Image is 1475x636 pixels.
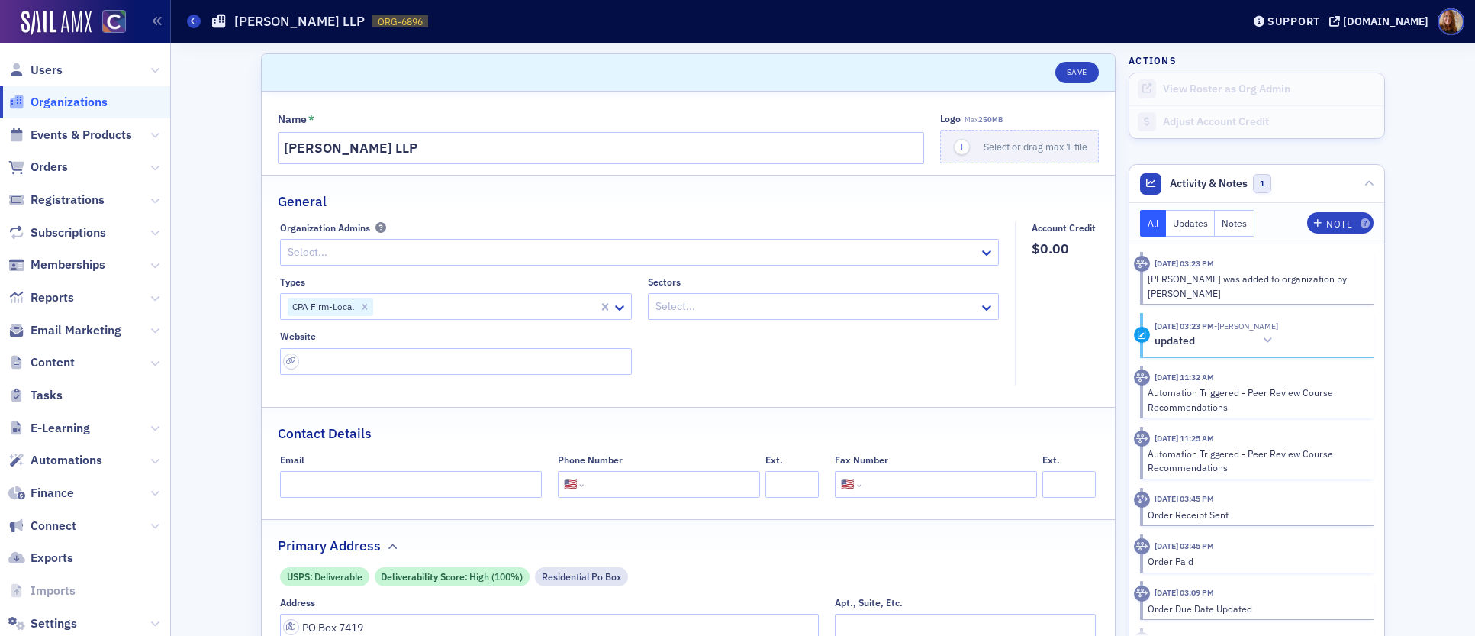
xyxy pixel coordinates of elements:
div: Apt., Suite, Etc. [835,597,903,609]
div: Address [280,597,315,609]
div: Activity [1134,538,1150,554]
div: Update [1134,327,1150,343]
span: Subscriptions [31,224,106,241]
span: Events & Products [31,127,132,144]
div: Automation Triggered - Peer Review Course Recommendations [1148,447,1364,475]
div: Activity [1134,256,1150,272]
div: Ext. [765,454,783,466]
span: Memberships [31,257,105,273]
div: Automation Triggered - Peer Review Course Recommendations [1148,386,1364,414]
time: 2/11/2025 03:45 PM [1155,541,1214,551]
span: Activity & Notes [1170,176,1248,192]
div: CPA Firm-Local [288,298,356,316]
div: [DOMAIN_NAME] [1343,15,1428,28]
a: Reports [8,289,74,306]
button: Notes [1215,210,1254,237]
div: Adjust Account Credit [1163,115,1377,129]
a: Finance [8,485,74,502]
div: Support [1267,15,1320,28]
h2: Primary Address [278,536,381,556]
div: Deliverability Score: High (100%) [375,567,530,586]
a: Memberships [8,257,105,273]
span: Imports [31,583,76,599]
h2: General [278,192,327,211]
div: Name [278,113,307,127]
div: Activity [1134,492,1150,508]
a: Exports [8,550,73,567]
span: Victoria Mordan [1214,321,1278,331]
a: Imports [8,583,76,599]
time: 9/26/2025 03:23 PM [1155,321,1214,331]
div: Account Credit [1032,222,1096,234]
time: 7/25/2025 11:32 AM [1155,372,1214,383]
div: Logo [940,113,961,124]
div: Ext. [1042,454,1060,466]
a: Settings [8,615,77,632]
button: Updates [1166,210,1216,237]
a: Connect [8,518,76,534]
span: E-Learning [31,420,90,437]
div: Fax Number [835,454,888,466]
div: 🇺🇸 [841,476,854,492]
span: Connect [31,518,76,534]
a: Adjust Account Credit [1129,105,1384,138]
div: Order Due Date Updated [1148,602,1364,615]
h1: [PERSON_NAME] LLP [234,12,365,31]
img: SailAMX [21,11,92,35]
div: Order Paid [1148,554,1364,568]
a: Content [8,354,75,371]
span: Finance [31,485,74,502]
div: [PERSON_NAME] was added to organization by [PERSON_NAME] [1148,272,1364,300]
span: $0.00 [1032,239,1096,259]
span: Reports [31,289,74,306]
span: Max [965,115,1003,124]
div: Residential Po Box [535,567,629,586]
div: Types [280,276,305,288]
div: Sectors [648,276,681,288]
button: Select or drag max 1 file [940,130,1099,163]
span: Tasks [31,387,63,404]
span: Select or drag max 1 file [984,140,1087,153]
div: Remove CPA Firm-Local [356,298,373,316]
a: Organizations [8,94,108,111]
div: Email [280,454,304,466]
button: All [1140,210,1166,237]
button: Save [1055,62,1099,83]
a: Subscriptions [8,224,106,241]
a: Email Marketing [8,322,121,339]
span: Email Marketing [31,322,121,339]
span: Orders [31,159,68,176]
h5: updated [1155,334,1195,348]
span: Automations [31,452,102,469]
span: 250MB [978,115,1003,124]
div: Organization Admins [280,222,370,234]
span: Content [31,354,75,371]
button: [DOMAIN_NAME] [1329,16,1434,27]
span: Organizations [31,94,108,111]
span: Registrations [31,192,105,208]
div: Phone Number [558,454,623,466]
div: Activity [1134,431,1150,447]
div: Activity [1134,370,1150,386]
div: 🇺🇸 [564,476,577,492]
a: Tasks [8,387,63,404]
h2: Contact Details [278,424,372,444]
a: Automations [8,452,102,469]
span: Deliverability Score : [381,570,469,583]
time: 2/11/2025 03:45 PM [1155,493,1214,504]
a: Events & Products [8,127,132,144]
time: 9/26/2025 03:23 PM [1155,258,1214,269]
span: Profile [1438,8,1464,35]
div: Note [1326,220,1352,228]
a: Users [8,62,63,79]
span: Users [31,62,63,79]
span: USPS : [287,570,314,583]
abbr: This field is required [308,114,314,124]
div: Activity [1134,586,1150,602]
time: 1/7/2025 03:09 PM [1155,587,1214,598]
img: SailAMX [102,10,126,34]
a: E-Learning [8,420,90,437]
div: Website [280,331,316,342]
h4: Actions [1129,53,1176,67]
